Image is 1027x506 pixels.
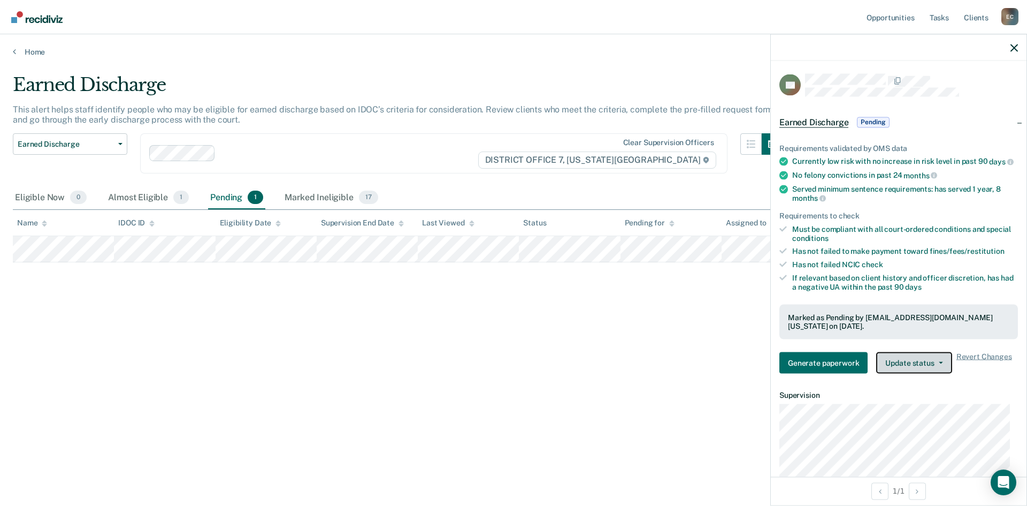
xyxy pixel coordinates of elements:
[70,191,87,205] span: 0
[625,218,675,228] div: Pending for
[623,138,714,147] div: Clear supervision officers
[282,186,380,210] div: Marked Ineligible
[359,191,378,205] span: 17
[779,144,1018,153] div: Requirements validated by OMS data
[13,104,775,125] p: This alert helps staff identify people who may be eligible for earned discharge based on IDOC’s c...
[106,186,191,210] div: Almost Eligible
[13,74,783,104] div: Earned Discharge
[779,352,868,374] button: Generate paperwork
[13,186,89,210] div: Eligible Now
[118,218,155,228] div: IDOC ID
[478,152,716,169] span: DISTRICT OFFICE 7, [US_STATE][GEOGRAPHIC_DATA]
[792,247,1018,256] div: Has not failed to make payment toward
[930,247,1005,255] span: fines/fees/restitution
[905,282,921,291] span: days
[173,191,189,205] span: 1
[220,218,281,228] div: Eligibility Date
[788,313,1009,331] div: Marked as Pending by [EMAIL_ADDRESS][DOMAIN_NAME][US_STATE] on [DATE].
[13,47,1014,57] a: Home
[792,233,829,242] span: conditions
[779,211,1018,220] div: Requirements to check
[989,157,1013,166] span: days
[956,352,1012,374] span: Revert Changes
[523,218,546,228] div: Status
[208,186,265,210] div: Pending
[857,117,889,127] span: Pending
[779,391,1018,400] dt: Supervision
[1001,8,1018,25] button: Profile dropdown button
[11,11,63,23] img: Recidiviz
[792,273,1018,291] div: If relevant based on client history and officer discretion, has had a negative UA within the past 90
[771,477,1026,505] div: 1 / 1
[909,482,926,500] button: Next Opportunity
[17,218,47,228] div: Name
[792,170,1018,180] div: No felony convictions in past 24
[1001,8,1018,25] div: E C
[726,218,776,228] div: Assigned to
[422,218,474,228] div: Last Viewed
[862,260,883,269] span: check
[792,260,1018,269] div: Has not failed NCIC
[871,482,888,500] button: Previous Opportunity
[991,470,1016,495] div: Open Intercom Messenger
[248,191,263,205] span: 1
[18,140,114,149] span: Earned Discharge
[792,157,1018,167] div: Currently low risk with no increase in risk level in past 90
[792,184,1018,202] div: Served minimum sentence requirements: has served 1 year, 8
[792,194,826,202] span: months
[779,117,848,127] span: Earned Discharge
[903,171,937,179] span: months
[792,224,1018,243] div: Must be compliant with all court-ordered conditions and special
[771,105,1026,139] div: Earned DischargePending
[779,352,872,374] a: Navigate to form link
[321,218,404,228] div: Supervision End Date
[876,352,952,374] button: Update status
